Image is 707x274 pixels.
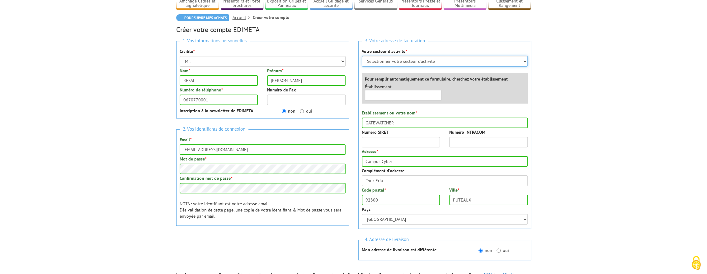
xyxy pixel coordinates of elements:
[176,237,271,261] iframe: reCAPTCHA
[360,84,446,100] div: Établissement
[478,247,492,253] label: non
[267,87,296,93] label: Numéro de Fax
[449,187,459,193] label: Ville
[180,108,253,114] strong: Inscription à la newsletter de EDIMETA
[688,255,704,271] img: Cookies (fenêtre modale)
[180,37,250,45] span: 1. Vos informations personnelles
[253,14,289,21] li: Créer votre compte
[300,108,312,114] label: oui
[362,129,389,135] label: Numéro SIRET
[362,168,404,174] label: Complément d'adresse
[362,235,412,244] span: 4. Adresse de livraison
[362,37,428,45] span: 3. Votre adresse de facturation
[282,108,295,114] label: non
[282,109,286,113] input: non
[176,26,531,33] h2: Créer votre compte EDIMETA
[497,247,509,253] label: oui
[180,201,346,219] p: NOTA : votre identifiant est votre adresse email. Dès validation de cette page, une copie de votr...
[180,156,206,162] label: Mot de passe
[685,253,707,274] button: Cookies (fenêtre modale)
[180,67,190,74] label: Nom
[180,175,232,181] label: Confirmation mot de passe
[497,248,501,253] input: oui
[176,14,229,21] a: Poursuivre mes achats
[362,148,378,155] label: Adresse
[300,109,304,113] input: oui
[478,248,483,253] input: non
[180,48,195,54] label: Civilité
[180,87,223,93] label: Numéro de téléphone
[233,15,253,20] a: Accueil
[267,67,283,74] label: Prénom
[449,129,485,135] label: Numéro INTRACOM
[362,206,370,212] label: Pays
[362,110,417,116] label: Etablissement ou votre nom
[180,137,191,143] label: Email
[362,187,386,193] label: Code postal
[365,76,508,82] label: Pour remplir automatiquement ce formulaire, cherchez votre établissement
[362,48,407,54] label: Votre secteur d'activité
[362,247,436,253] strong: Mon adresse de livraison est différente
[180,125,248,133] span: 2. Vos identifiants de connexion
